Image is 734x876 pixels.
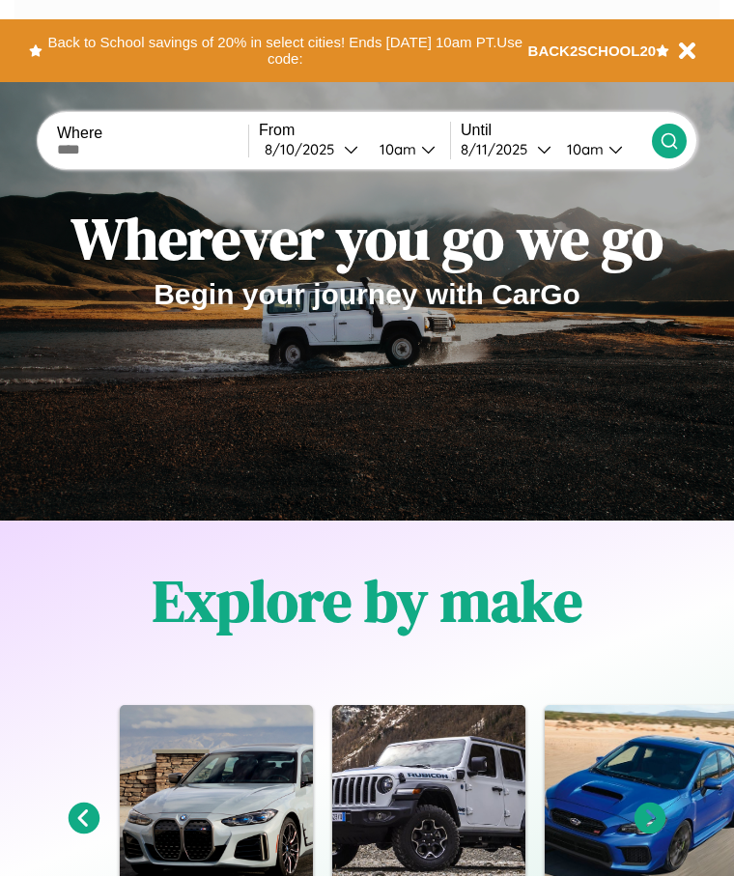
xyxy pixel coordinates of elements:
label: From [259,122,450,139]
label: Where [57,125,248,142]
label: Until [461,122,652,139]
button: 8/10/2025 [259,139,364,159]
button: 10am [364,139,450,159]
button: Back to School savings of 20% in select cities! Ends [DATE] 10am PT.Use code: [42,29,528,72]
div: 10am [557,140,608,158]
button: 10am [551,139,652,159]
div: 8 / 10 / 2025 [265,140,344,158]
h1: Explore by make [153,561,582,640]
div: 8 / 11 / 2025 [461,140,537,158]
b: BACK2SCHOOL20 [528,42,657,59]
div: 10am [370,140,421,158]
